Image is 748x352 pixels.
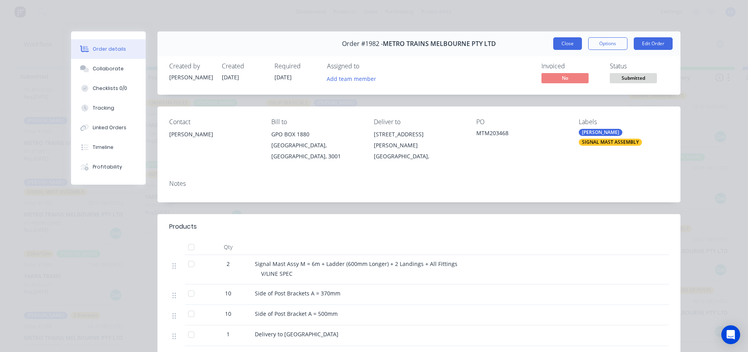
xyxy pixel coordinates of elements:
div: Products [169,222,197,231]
div: [STREET_ADDRESS] [374,129,464,140]
button: Timeline [71,137,146,157]
div: [PERSON_NAME] [579,129,622,136]
div: Contact [169,118,259,126]
button: Add team member [327,73,380,84]
span: No [541,73,589,83]
button: Collaborate [71,59,146,79]
div: Linked Orders [93,124,126,131]
span: Submitted [610,73,657,83]
span: 2 [227,260,230,268]
div: Required [274,62,318,70]
div: Order details [93,46,126,53]
span: Order #1982 - [342,40,383,48]
button: Profitability [71,157,146,177]
div: Open Intercom Messenger [721,325,740,344]
span: Side of Post Bracket A = 500mm [255,310,338,317]
div: Notes [169,180,669,187]
div: [PERSON_NAME][GEOGRAPHIC_DATA], [374,140,464,162]
button: Close [553,37,582,50]
span: Delivery to [GEOGRAPHIC_DATA] [255,330,338,338]
button: Checklists 0/0 [71,79,146,98]
div: GPO BOX 1880[GEOGRAPHIC_DATA], [GEOGRAPHIC_DATA], 3001 [271,129,361,162]
span: METRO TRAINS MELBOURNE PTY LTD [383,40,496,48]
span: 10 [225,310,231,318]
div: Tracking [93,104,114,112]
button: Options [588,37,627,50]
div: Status [610,62,669,70]
div: GPO BOX 1880 [271,129,361,140]
div: [GEOGRAPHIC_DATA], [GEOGRAPHIC_DATA], 3001 [271,140,361,162]
span: [DATE] [222,73,239,81]
span: [DATE] [274,73,292,81]
div: Deliver to [374,118,464,126]
div: [PERSON_NAME] [169,129,259,140]
div: Labels [579,118,669,126]
button: Edit Order [634,37,673,50]
button: Tracking [71,98,146,118]
div: Qty [205,239,252,255]
div: Timeline [93,144,113,151]
div: Created by [169,62,212,70]
div: Invoiced [541,62,600,70]
div: [STREET_ADDRESS][PERSON_NAME][GEOGRAPHIC_DATA], [374,129,464,162]
div: SIGNAL MAST ASSEMBLY [579,139,642,146]
div: Collaborate [93,65,124,72]
span: 10 [225,289,231,297]
div: Assigned to [327,62,406,70]
span: Side of Post Brackets A = 370mm [255,290,340,297]
div: Checklists 0/0 [93,85,127,92]
div: Bill to [271,118,361,126]
button: Submitted [610,73,657,85]
button: Add team member [322,73,380,84]
span: V/LINE SPEC [261,270,293,277]
span: Signal Mast Assy M = 6m + Ladder (600mm Longer) + 2 Landings + All Fittings [255,260,457,268]
button: Order details [71,39,146,59]
div: Profitability [93,163,122,170]
div: Created [222,62,265,70]
div: [PERSON_NAME] [169,129,259,154]
div: PO [476,118,566,126]
div: MTM203468 [476,129,566,140]
span: 1 [227,330,230,338]
div: [PERSON_NAME] [169,73,212,81]
button: Linked Orders [71,118,146,137]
